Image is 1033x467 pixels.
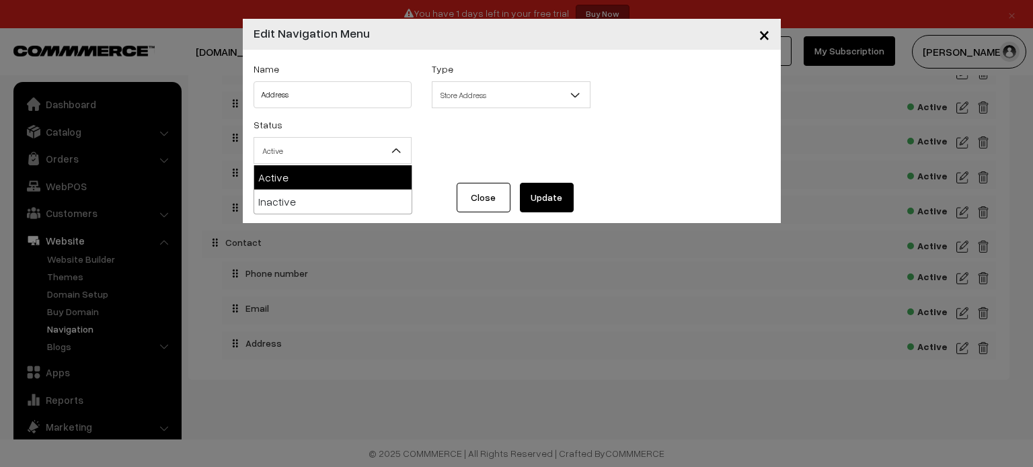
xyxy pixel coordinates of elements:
span: Store Address [432,83,590,107]
li: Active [254,165,412,189]
span: × [759,22,770,46]
button: Close [748,13,781,55]
label: Name [254,62,279,76]
button: Close [457,183,510,212]
span: Store Address [432,81,590,108]
input: Link Name [254,81,412,108]
label: Type [432,62,453,76]
label: Status [254,118,282,132]
span: Active [254,137,412,164]
button: Update [520,183,574,212]
span: Active [254,139,412,163]
li: Inactive [254,189,412,214]
h4: Edit Navigation Menu [254,24,370,42]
